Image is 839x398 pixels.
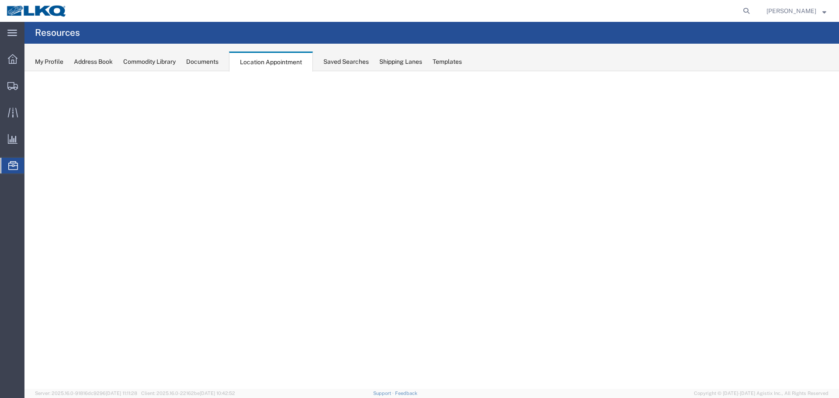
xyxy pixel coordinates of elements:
a: Support [373,391,395,396]
span: [DATE] 10:42:52 [200,391,235,396]
iframe: FS Legacy Container [24,71,839,389]
div: Commodity Library [123,57,176,66]
span: Client: 2025.16.0-22162be [141,391,235,396]
div: Location Appointment [229,52,313,72]
div: Shipping Lanes [379,57,422,66]
span: [DATE] 11:11:28 [106,391,137,396]
div: Templates [433,57,462,66]
h4: Resources [35,22,80,44]
div: Address Book [74,57,113,66]
span: Server: 2025.16.0-91816dc9296 [35,391,137,396]
div: Saved Searches [323,57,369,66]
button: [PERSON_NAME] [766,6,827,16]
a: Feedback [395,391,417,396]
img: logo [6,4,67,17]
div: Documents [186,57,218,66]
span: Oscar Davila [766,6,816,16]
span: Copyright © [DATE]-[DATE] Agistix Inc., All Rights Reserved [694,390,829,397]
div: My Profile [35,57,63,66]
